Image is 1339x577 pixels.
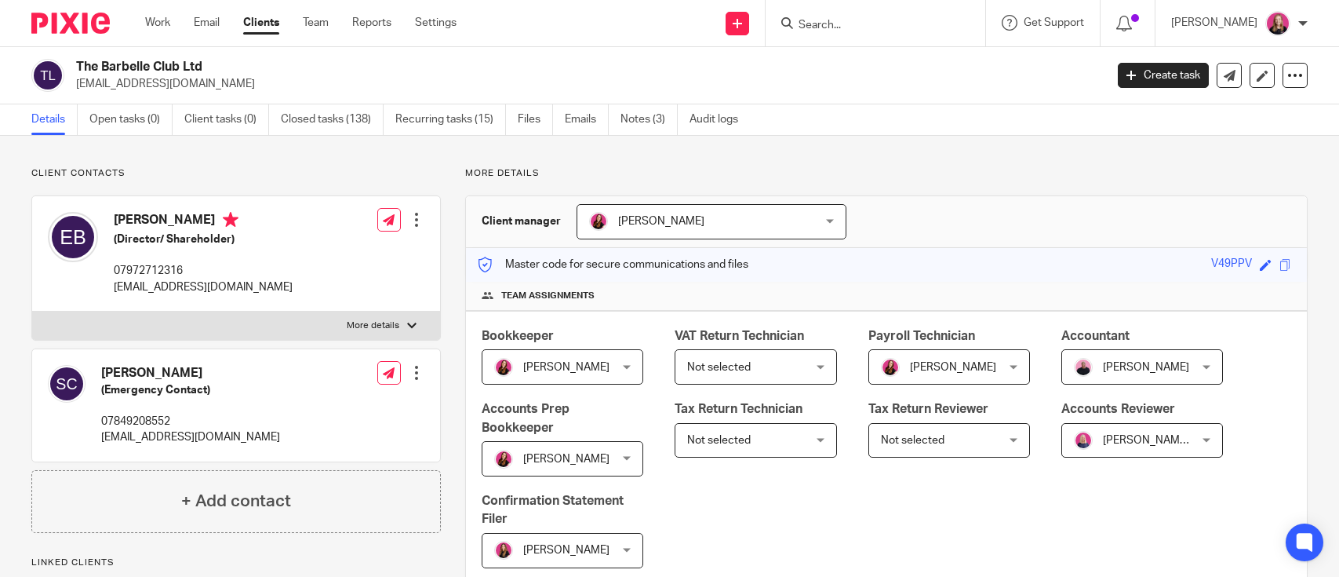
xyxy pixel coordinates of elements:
span: Not selected [687,362,751,373]
span: Not selected [881,435,944,446]
a: Reports [352,15,391,31]
a: Open tasks (0) [89,104,173,135]
img: svg%3E [48,365,86,403]
h4: + Add contact [181,489,291,513]
img: svg%3E [31,59,64,92]
p: 07972712316 [114,263,293,279]
p: [EMAIL_ADDRESS][DOMAIN_NAME] [101,429,280,445]
h5: (Director/ Shareholder) [114,232,293,247]
h2: The Barbelle Club Ltd [76,59,890,75]
span: [PERSON_NAME] [1103,362,1189,373]
p: [EMAIL_ADDRESS][DOMAIN_NAME] [114,279,293,295]
a: Settings [415,15,457,31]
div: V49PPV [1211,256,1252,274]
span: Accounts Reviewer [1061,403,1175,415]
a: Audit logs [690,104,750,135]
img: Cheryl%20Sharp%20FCCA.png [1074,431,1093,450]
img: Team%20headshots.png [1265,11,1290,36]
span: Tax Return Reviewer [868,403,988,415]
img: 21.png [494,450,513,469]
p: [PERSON_NAME] [1171,15,1257,31]
h4: [PERSON_NAME] [114,212,293,232]
a: Email [194,15,220,31]
span: [PERSON_NAME] [523,454,609,465]
img: Pixie [31,13,110,34]
a: Notes (3) [620,104,678,135]
img: 21.png [589,212,608,231]
a: Team [303,15,329,31]
p: Master code for secure communications and files [478,257,748,272]
span: [PERSON_NAME] [910,362,996,373]
span: Tax Return Technician [675,403,802,415]
h3: Client manager [482,214,561,229]
span: Confirmation Statement Filer [482,495,624,525]
img: 21.png [494,358,513,377]
p: More details [347,320,399,332]
a: Files [518,104,553,135]
a: Closed tasks (138) [281,104,384,135]
p: Client contacts [31,167,441,180]
span: [PERSON_NAME] FCCA [1103,435,1221,446]
a: Emails [565,104,609,135]
h5: (Emergency Contact) [101,382,280,398]
span: Payroll Technician [868,330,975,342]
h4: [PERSON_NAME] [101,365,280,382]
a: Create task [1118,63,1209,88]
p: [EMAIL_ADDRESS][DOMAIN_NAME] [76,76,1094,92]
img: 21.png [881,358,900,377]
span: Bookkeeper [482,330,554,342]
span: Team assignments [501,290,595,302]
span: Accounts Prep Bookkeeper [482,403,569,433]
span: Not selected [687,435,751,446]
span: VAT Return Technician [675,330,804,342]
a: Recurring tasks (15) [395,104,506,135]
p: 07849208552 [101,414,280,429]
img: 17.png [494,541,513,560]
a: Work [145,15,170,31]
span: [PERSON_NAME] [523,545,609,556]
p: More details [465,167,1308,180]
a: Details [31,104,78,135]
a: Clients [243,15,279,31]
span: [PERSON_NAME] [523,362,609,373]
img: svg%3E [48,212,98,262]
img: Bio%20-%20Kemi%20.png [1074,358,1093,377]
a: Client tasks (0) [184,104,269,135]
i: Primary [223,212,238,228]
p: Linked clients [31,557,441,569]
span: Accountant [1061,330,1130,342]
span: [PERSON_NAME] [618,216,704,227]
span: Get Support [1024,17,1084,28]
input: Search [797,19,938,33]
